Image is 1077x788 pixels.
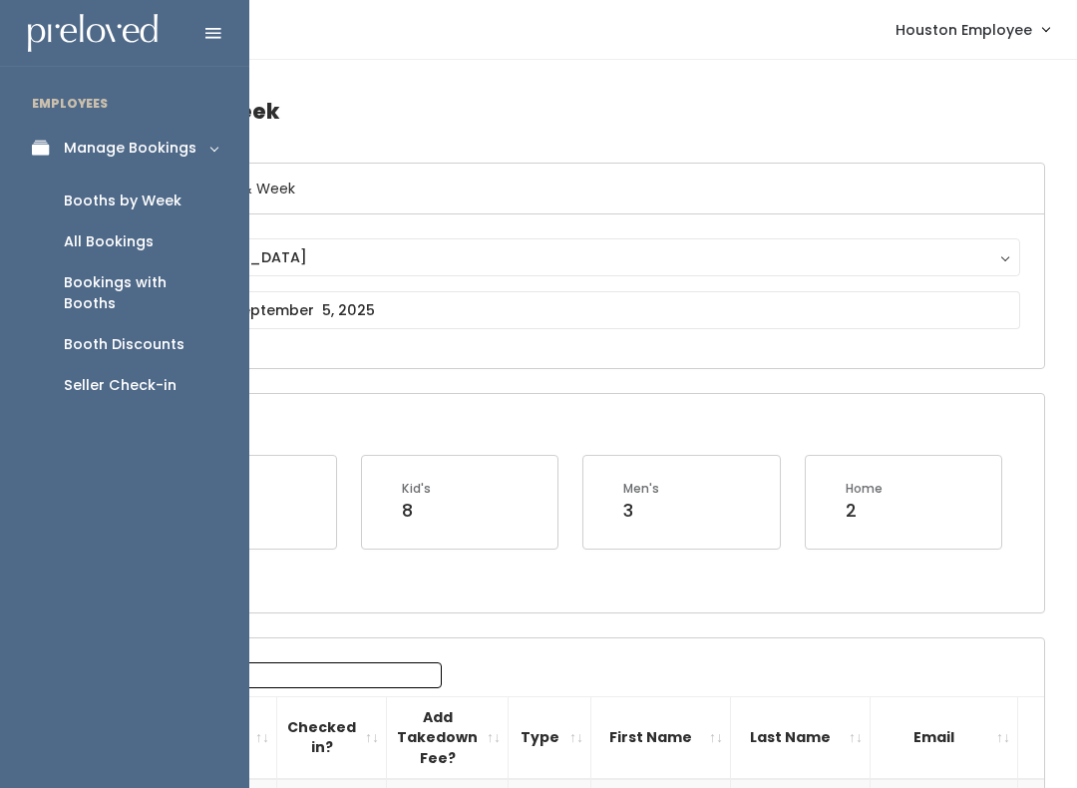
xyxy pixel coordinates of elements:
[127,291,1020,329] input: August 30 - September 5, 2025
[102,84,1045,139] h4: Booths by Week
[64,334,184,355] div: Booth Discounts
[187,662,442,688] input: Search:
[387,696,509,779] th: Add Takedown Fee?: activate to sort column ascending
[103,164,1044,214] h6: Select Location & Week
[127,238,1020,276] button: [GEOGRAPHIC_DATA]
[509,696,591,779] th: Type: activate to sort column ascending
[402,480,431,498] div: Kid's
[115,662,442,688] label: Search:
[846,498,883,524] div: 2
[896,19,1032,41] span: Houston Employee
[402,498,431,524] div: 8
[277,696,387,779] th: Checked in?: activate to sort column ascending
[64,375,177,396] div: Seller Check-in
[64,272,217,314] div: Bookings with Booths
[871,696,1018,779] th: Email: activate to sort column ascending
[146,246,1001,268] div: [GEOGRAPHIC_DATA]
[64,231,154,252] div: All Bookings
[28,14,158,53] img: preloved logo
[731,696,871,779] th: Last Name: activate to sort column ascending
[623,480,659,498] div: Men's
[64,191,181,211] div: Booths by Week
[876,8,1069,51] a: Houston Employee
[591,696,731,779] th: First Name: activate to sort column ascending
[846,480,883,498] div: Home
[623,498,659,524] div: 3
[64,138,196,159] div: Manage Bookings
